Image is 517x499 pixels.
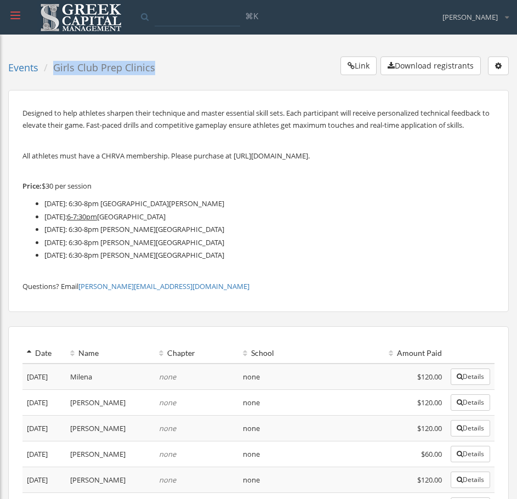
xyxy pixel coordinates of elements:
em: none [159,398,176,407]
li: [DATE]: 6:30-8pm [PERSON_NAME][GEOGRAPHIC_DATA] [44,249,495,262]
em: none [159,372,176,382]
a: Events [8,61,38,74]
td: [DATE] [22,467,66,492]
u: 6-7:30pm [67,212,97,222]
li: [DATE]: 6:30-8pm [PERSON_NAME][GEOGRAPHIC_DATA] [44,223,495,236]
strong: Price: [22,181,42,191]
td: none [238,467,377,492]
em: none [159,449,176,459]
td: none [238,364,377,390]
button: Details [451,368,490,385]
td: [PERSON_NAME] [66,467,154,492]
button: Download registrants [380,56,481,75]
li: [DATE]: 6:30-8pm [GEOGRAPHIC_DATA][PERSON_NAME] [44,197,495,210]
button: Details [451,394,490,411]
a: [PERSON_NAME][EMAIL_ADDRESS][DOMAIN_NAME] [78,281,249,291]
th: Chapter [155,343,238,364]
span: $120.00 [417,398,442,407]
td: [PERSON_NAME] [66,441,154,467]
p: Designed to help athletes sharpen their technique and master essential skill sets. Each participa... [22,107,495,131]
em: none [159,475,176,485]
button: Details [451,472,490,488]
td: none [238,389,377,415]
li: Girls Club Prep Clinics [38,61,155,75]
span: $60.00 [421,449,442,459]
li: [DATE]: 6:30-8pm [PERSON_NAME][GEOGRAPHIC_DATA] [44,236,495,249]
button: Details [451,446,490,462]
span: $120.00 [417,372,442,382]
span: $120.00 [417,475,442,485]
td: [PERSON_NAME] [66,389,154,415]
td: none [238,415,377,441]
div: [PERSON_NAME] [435,4,509,22]
p: $30 per session [22,180,495,192]
td: [DATE] [22,364,66,390]
span: $120.00 [417,423,442,433]
td: Milena [66,364,154,390]
td: [DATE] [22,415,66,441]
p: Questions? Email [22,280,495,292]
th: School [238,343,377,364]
li: [DATE]: [GEOGRAPHIC_DATA] [44,211,495,223]
td: [DATE] [22,441,66,467]
th: Name [66,343,154,364]
span: ⌘K [245,10,258,21]
th: Amount Paid [377,343,446,364]
button: Link [340,56,377,75]
td: none [238,441,377,467]
button: Details [451,420,490,436]
td: [DATE] [22,389,66,415]
th: Date [22,343,66,364]
p: All athletes must have a CHRVA membership. Please purchase at [URL][DOMAIN_NAME]. [22,150,495,162]
td: [PERSON_NAME] [66,415,154,441]
em: none [159,423,176,433]
span: [PERSON_NAME] [442,12,498,22]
